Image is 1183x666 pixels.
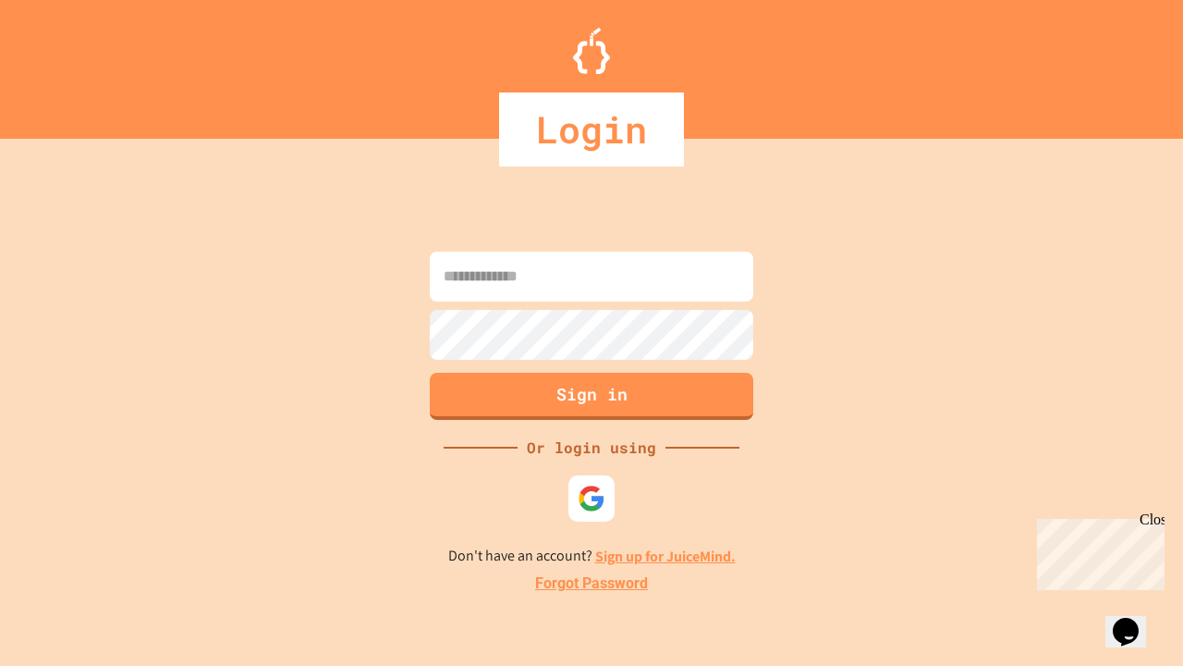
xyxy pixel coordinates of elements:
iframe: chat widget [1030,512,1165,590]
button: Sign in [430,373,753,420]
p: Don't have an account? [448,545,736,568]
div: Or login using [518,437,665,459]
img: Logo.svg [573,28,610,74]
a: Forgot Password [535,573,648,595]
div: Chat with us now!Close [7,7,128,117]
iframe: chat widget [1105,592,1165,647]
img: google-icon.svg [578,485,605,512]
a: Sign up for JuiceMind. [595,547,736,566]
div: Login [499,92,684,166]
